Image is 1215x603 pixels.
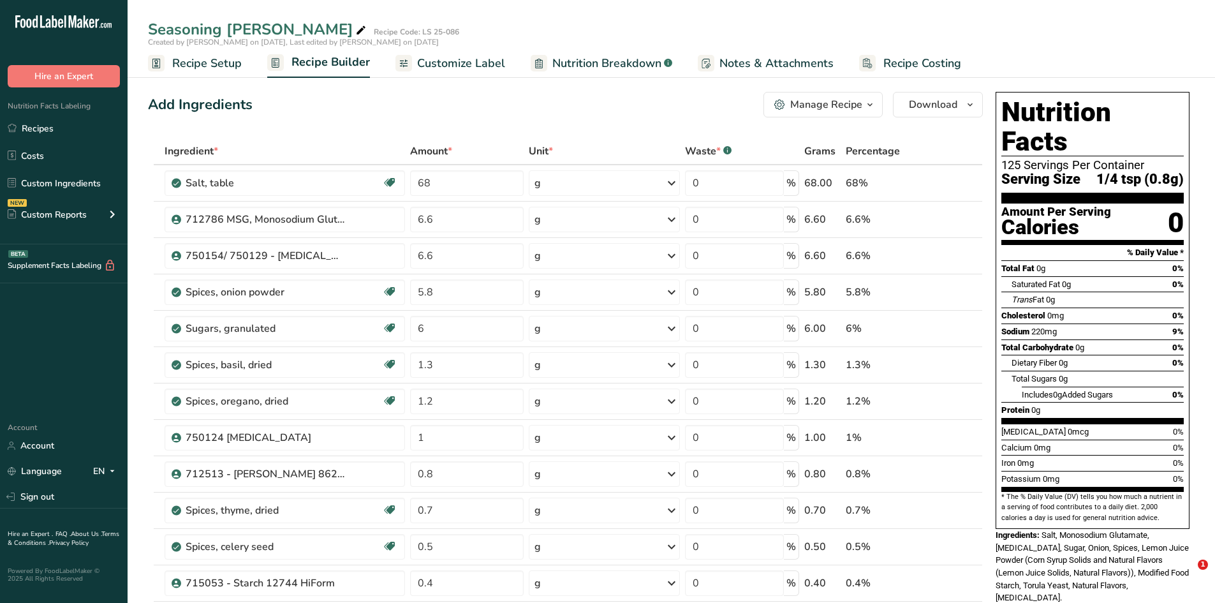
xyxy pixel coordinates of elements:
[1001,427,1066,436] span: [MEDICAL_DATA]
[790,97,862,112] div: Manage Recipe
[1001,172,1080,188] span: Serving Size
[1172,343,1184,352] span: 0%
[8,567,120,583] div: Powered By FoodLabelMaker © 2025 All Rights Reserved
[1096,172,1184,188] span: 1/4 tsp (0.8g)
[186,212,345,227] div: 712786 MSG, Monosodium Glutamate
[698,49,834,78] a: Notes & Attachments
[8,460,62,482] a: Language
[846,175,922,191] div: 68%
[552,55,661,72] span: Nutrition Breakdown
[1031,327,1057,336] span: 220mg
[1031,405,1040,415] span: 0g
[8,208,87,221] div: Custom Reports
[172,55,242,72] span: Recipe Setup
[534,357,541,373] div: g
[534,539,541,555] div: g
[1062,279,1071,289] span: 0g
[804,144,836,159] span: Grams
[685,144,732,159] div: Waste
[374,26,459,38] div: Recipe Code: LS 25-086
[1001,264,1035,273] span: Total Fat
[1168,206,1184,240] div: 0
[719,55,834,72] span: Notes & Attachments
[846,430,922,445] div: 1%
[8,530,53,539] a: Hire an Expert .
[804,394,841,409] div: 1.20
[534,321,541,336] div: g
[1075,343,1084,352] span: 0g
[1001,206,1111,218] div: Amount Per Serving
[148,49,242,78] a: Recipe Setup
[1068,427,1089,436] span: 0mcg
[1012,295,1033,304] i: Trans
[1017,458,1034,468] span: 0mg
[93,464,120,479] div: EN
[49,539,89,547] a: Privacy Policy
[1053,390,1062,399] span: 0g
[846,357,922,373] div: 1.3%
[186,466,345,482] div: 712513 - [PERSON_NAME] 862089Tp0488 50-Lb
[1036,264,1045,273] span: 0g
[859,49,961,78] a: Recipe Costing
[1047,311,1064,320] span: 0mg
[846,576,922,591] div: 0.4%
[1172,390,1184,399] span: 0%
[1173,458,1184,468] span: 0%
[8,530,119,547] a: Terms & Conditions .
[804,503,841,518] div: 0.70
[804,539,841,555] div: 0.50
[1001,327,1029,336] span: Sodium
[846,144,900,159] span: Percentage
[804,321,841,336] div: 6.00
[395,49,505,78] a: Customize Label
[165,144,218,159] span: Ingredient
[804,285,841,300] div: 5.80
[1001,458,1015,468] span: Iron
[417,55,505,72] span: Customize Label
[8,250,28,258] div: BETA
[529,144,553,159] span: Unit
[148,37,439,47] span: Created by [PERSON_NAME] on [DATE], Last edited by [PERSON_NAME] on [DATE]
[1173,474,1184,484] span: 0%
[846,539,922,555] div: 0.5%
[1001,245,1184,260] section: % Daily Value *
[996,530,1189,602] span: Salt, Monosodium Glutamate, [MEDICAL_DATA], Sugar, Onion, Spices, Lemon Juice Powder (Corn Syrup ...
[1001,443,1032,452] span: Calcium
[1043,474,1059,484] span: 0mg
[534,212,541,227] div: g
[186,576,345,591] div: 715053 - Starch 12744 HiForm
[1198,560,1208,570] span: 1
[846,466,922,482] div: 0.8%
[1172,264,1184,273] span: 0%
[55,530,71,539] a: FAQ .
[186,430,345,445] div: 750124 [MEDICAL_DATA]
[1001,218,1111,237] div: Calories
[534,466,541,482] div: g
[846,285,922,300] div: 5.8%
[1001,343,1073,352] span: Total Carbohydrate
[534,285,541,300] div: g
[804,248,841,264] div: 6.60
[1001,98,1184,156] h1: Nutrition Facts
[186,503,345,518] div: Spices, thyme, dried
[1172,327,1184,336] span: 9%
[909,97,957,112] span: Download
[186,248,345,264] div: 750154/ 750129 - [MEDICAL_DATA] (NON-GMO)
[531,49,672,78] a: Nutrition Breakdown
[804,430,841,445] div: 1.00
[1001,474,1041,484] span: Potassium
[1001,159,1184,172] div: 125 Servings Per Container
[1173,427,1184,436] span: 0%
[846,212,922,227] div: 6.6%
[186,175,345,191] div: Salt, table
[1034,443,1050,452] span: 0mg
[410,144,452,159] span: Amount
[883,55,961,72] span: Recipe Costing
[71,530,101,539] a: About Us .
[804,212,841,227] div: 6.60
[1012,279,1060,289] span: Saturated Fat
[534,394,541,409] div: g
[148,18,369,41] div: Seasoning [PERSON_NAME]
[1001,311,1045,320] span: Cholesterol
[1172,279,1184,289] span: 0%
